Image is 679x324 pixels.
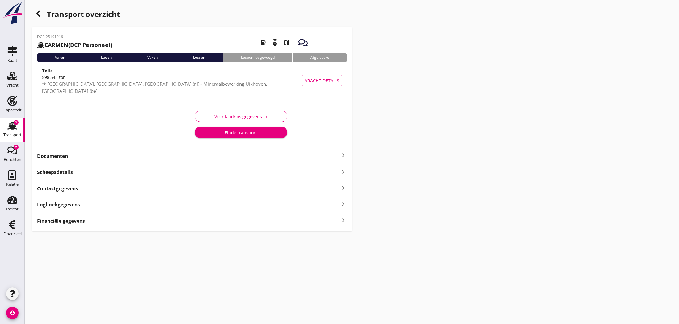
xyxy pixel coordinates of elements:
strong: Contactgegevens [37,185,78,192]
i: keyboard_arrow_right [339,216,347,225]
div: Financieel [3,232,22,236]
div: Varen [129,53,175,62]
span: [GEOGRAPHIC_DATA], [GEOGRAPHIC_DATA], [GEOGRAPHIC_DATA] (nl) - Mineraalbewerking Uikhoven, [GEOGR... [42,81,267,94]
strong: Documenten [37,153,339,160]
h2: (DCP Personeel) [37,41,112,49]
button: Einde transport [195,127,287,138]
div: 598,542 ton [42,74,305,80]
span: Vracht details [305,77,339,84]
i: emergency_share [266,34,284,51]
img: logo-small.a267ee39.svg [1,2,23,24]
div: 2 [14,120,19,125]
div: Vracht [6,83,19,87]
i: keyboard_arrow_right [339,152,347,159]
div: Afgeleverd [292,53,347,62]
div: Berichten [4,158,21,162]
strong: Scheepsdetails [37,169,73,176]
div: Relatie [6,182,19,186]
div: Laden [83,53,129,62]
button: Vracht details [302,75,342,86]
button: Voer laad/los gegevens in [195,111,287,122]
i: keyboard_arrow_right [339,184,347,192]
i: keyboard_arrow_right [339,200,347,208]
i: keyboard_arrow_right [339,167,347,176]
div: Lossen [175,53,223,62]
strong: Logboekgegevens [37,201,80,208]
div: Varen [37,53,83,62]
div: Transport [3,133,22,137]
a: Talk598,542 ton[GEOGRAPHIC_DATA], [GEOGRAPHIC_DATA], [GEOGRAPHIC_DATA] (nl) - Mineraalbewerking U... [37,67,347,94]
div: Capaciteit [3,108,22,112]
strong: Financiële gegevens [37,218,85,225]
i: local_gas_station [255,34,272,51]
div: Voer laad/los gegevens in [200,113,282,120]
div: Losbon toegevoegd [223,53,293,62]
div: Kaart [7,58,17,63]
div: Transport overzicht [32,7,352,22]
div: Inzicht [6,207,19,211]
strong: Talk [42,67,52,74]
i: map [278,34,295,51]
strong: CARMEN [44,41,68,49]
i: account_circle [6,307,19,319]
div: 2 [14,145,19,150]
div: Einde transport [200,129,282,136]
p: DCP-25101016 [37,34,112,40]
